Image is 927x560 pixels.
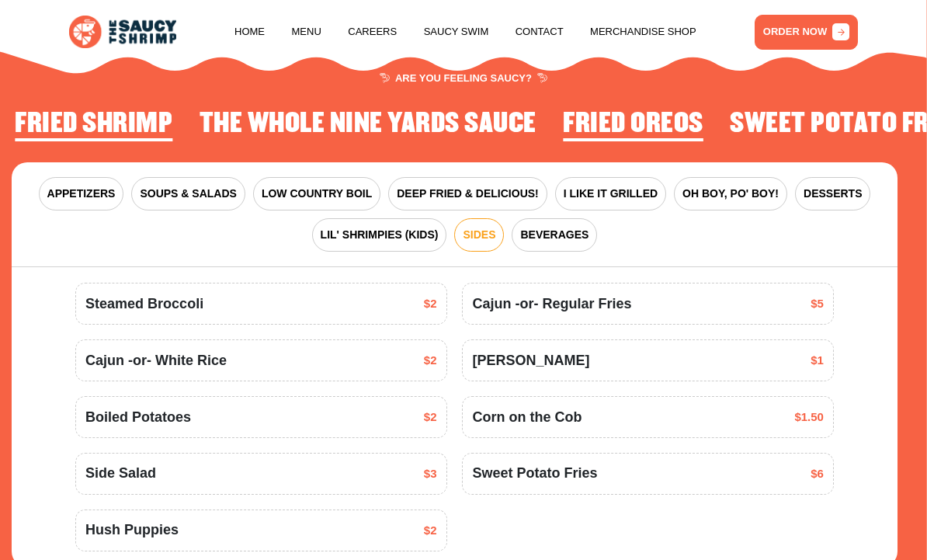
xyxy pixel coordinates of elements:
span: $1 [811,352,824,370]
button: DESSERTS [795,177,870,210]
span: $2 [424,295,437,313]
span: $6 [811,465,824,483]
span: $5 [811,295,824,313]
span: DESSERTS [804,186,862,202]
a: Careers [348,2,397,61]
span: DEEP FRIED & DELICIOUS! [397,186,539,202]
a: Contact [516,2,564,61]
span: $2 [424,522,437,540]
a: Home [234,2,265,61]
button: I LIKE IT GRILLED [555,177,666,210]
a: ORDER NOW [755,15,858,50]
h2: Fried Shrimp [15,109,172,139]
a: Saucy Swim [424,2,489,61]
span: Corn on the Cob [472,407,582,428]
span: Side Salad [85,463,156,484]
button: SOUPS & SALADS [131,177,245,210]
span: ARE YOU FEELING SAUCY? [380,73,547,83]
span: LOW COUNTRY BOIL [262,186,372,202]
img: logo [69,16,176,48]
li: 1 of 4 [15,109,172,143]
span: $1.50 [794,409,824,426]
button: DEEP FRIED & DELICIOUS! [388,177,547,210]
a: Merchandise Shop [590,2,696,61]
button: APPETIZERS [39,177,124,210]
button: OH BOY, PO' BOY! [674,177,787,210]
h2: The Whole Nine Yards Sauce [200,109,536,139]
h2: Fried Oreos [563,109,703,139]
span: $2 [424,352,437,370]
span: Sweet Potato Fries [472,463,597,484]
span: Cajun -or- Regular Fries [472,294,631,315]
span: Steamed Broccoli [85,294,203,315]
span: Hush Puppies [85,520,179,541]
span: Boiled Potatoes [85,407,191,428]
span: SIDES [463,227,495,243]
button: BEVERAGES [512,218,597,252]
button: LIL' SHRIMPIES (KIDS) [312,218,447,252]
button: SIDES [454,218,504,252]
span: BEVERAGES [520,227,588,243]
span: [PERSON_NAME] [472,350,589,371]
span: SOUPS & SALADS [140,186,236,202]
li: 2 of 4 [200,109,536,143]
span: APPETIZERS [47,186,116,202]
span: OH BOY, PO' BOY! [682,186,779,202]
span: I LIKE IT GRILLED [564,186,658,202]
span: LIL' SHRIMPIES (KIDS) [321,227,439,243]
button: LOW COUNTRY BOIL [253,177,380,210]
span: $2 [424,409,437,426]
span: Cajun -or- White Rice [85,350,227,371]
li: 3 of 4 [563,109,703,143]
span: $3 [424,465,437,483]
a: Menu [292,2,321,61]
